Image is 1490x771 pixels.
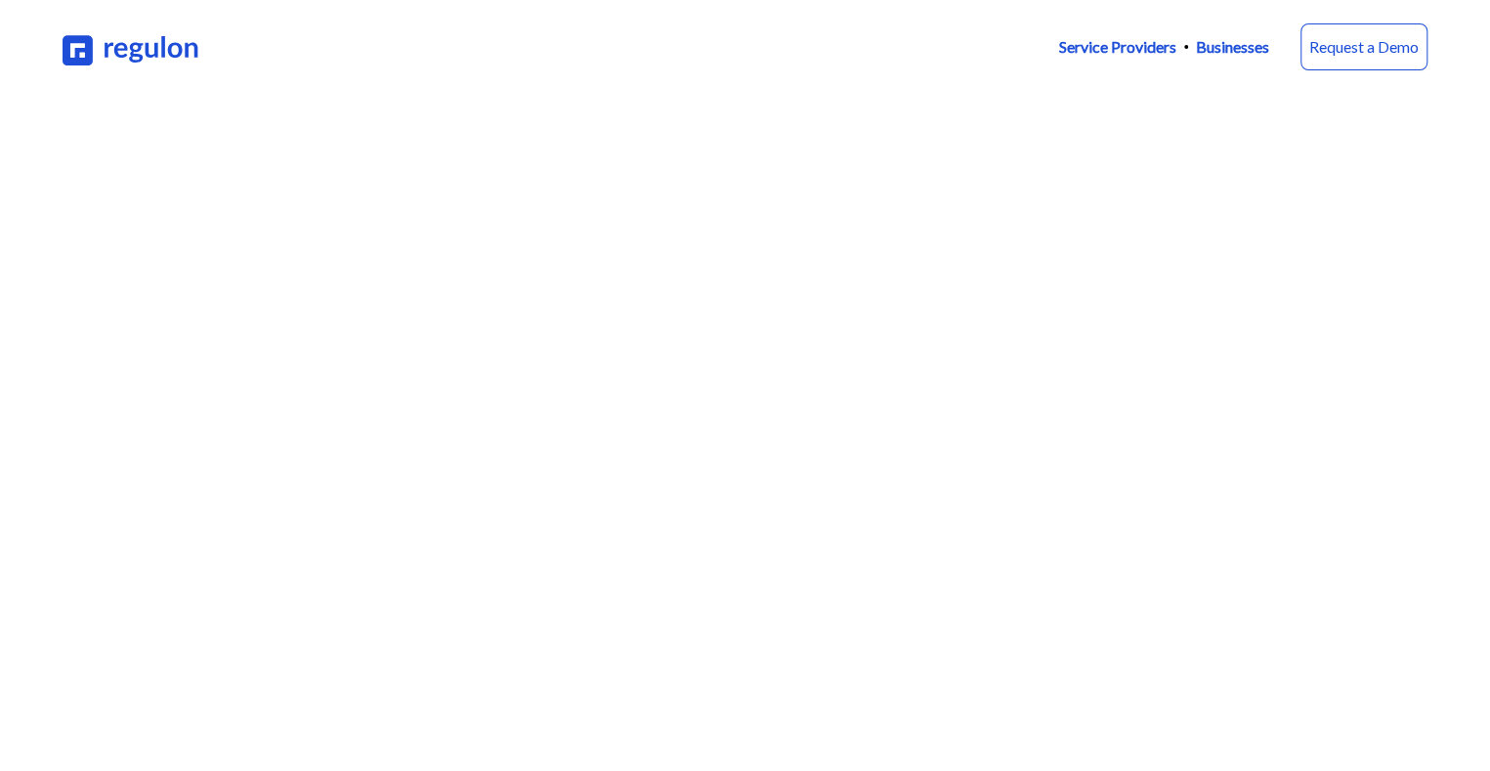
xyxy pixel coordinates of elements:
[1059,35,1176,59] a: Service Providers
[63,28,200,66] img: Regulon Logo
[1196,35,1269,59] a: Businesses
[1300,23,1427,70] a: Request a Demo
